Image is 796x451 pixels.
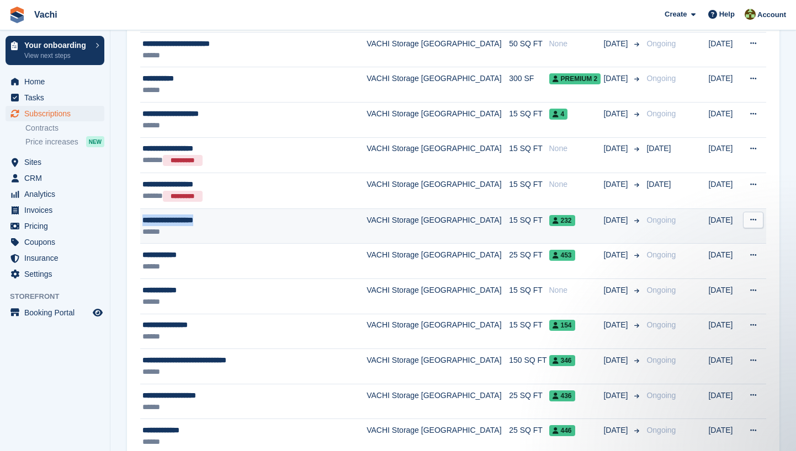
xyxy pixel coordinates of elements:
[10,291,110,302] span: Storefront
[603,319,630,331] span: [DATE]
[6,106,104,121] a: menu
[367,208,509,244] td: VACHI Storage [GEOGRAPHIC_DATA]
[549,425,575,436] span: 446
[603,214,630,226] span: [DATE]
[6,90,104,105] a: menu
[646,144,671,153] span: [DATE]
[665,9,687,20] span: Create
[549,109,568,120] span: 4
[24,90,91,105] span: Tasks
[745,9,756,20] img: Anete Gre
[367,279,509,314] td: VACHI Storage [GEOGRAPHIC_DATA]
[549,250,575,261] span: 453
[509,137,549,173] td: 15 SQ FT
[646,250,676,259] span: Ongoing
[6,186,104,202] a: menu
[24,202,91,218] span: Invoices
[708,384,741,419] td: [DATE]
[549,179,604,190] div: None
[24,218,91,234] span: Pricing
[646,74,676,83] span: Ongoing
[708,244,741,279] td: [DATE]
[6,202,104,218] a: menu
[549,390,575,401] span: 436
[367,32,509,67] td: VACHI Storage [GEOGRAPHIC_DATA]
[646,180,671,189] span: [DATE]
[367,173,509,209] td: VACHI Storage [GEOGRAPHIC_DATA]
[603,249,630,261] span: [DATE]
[9,7,25,23] img: stora-icon-8386f47178a22dfd0bd8f6a31ec36ba5ce8667c1dd55bd0f319d3a0aa187defe.svg
[509,244,549,279] td: 25 SQ FT
[646,39,676,48] span: Ongoing
[24,234,91,250] span: Coupons
[6,250,104,266] a: menu
[6,74,104,89] a: menu
[603,425,630,436] span: [DATE]
[708,208,741,244] td: [DATE]
[6,36,104,65] a: Your onboarding View next steps
[757,9,786,20] span: Account
[646,320,676,329] span: Ongoing
[6,154,104,170] a: menu
[603,108,630,120] span: [DATE]
[708,279,741,314] td: [DATE]
[6,266,104,282] a: menu
[646,426,676,434] span: Ongoing
[24,186,91,202] span: Analytics
[603,284,630,296] span: [DATE]
[719,9,735,20] span: Help
[24,266,91,282] span: Settings
[24,250,91,266] span: Insurance
[708,32,741,67] td: [DATE]
[367,137,509,173] td: VACHI Storage [GEOGRAPHIC_DATA]
[549,38,604,50] div: None
[509,67,549,103] td: 300 SF
[708,137,741,173] td: [DATE]
[603,390,630,401] span: [DATE]
[646,356,676,364] span: Ongoing
[509,384,549,419] td: 25 SQ FT
[549,143,604,154] div: None
[509,279,549,314] td: 15 SQ FT
[6,218,104,234] a: menu
[646,286,676,294] span: Ongoing
[24,74,91,89] span: Home
[367,384,509,419] td: VACHI Storage [GEOGRAPHIC_DATA]
[603,73,630,84] span: [DATE]
[603,355,630,366] span: [DATE]
[91,306,104,319] a: Preview store
[603,38,630,50] span: [DATE]
[25,123,104,133] a: Contracts
[549,355,575,366] span: 346
[367,244,509,279] td: VACHI Storage [GEOGRAPHIC_DATA]
[367,349,509,384] td: VACHI Storage [GEOGRAPHIC_DATA]
[549,73,601,84] span: premium 2
[367,103,509,138] td: VACHI Storage [GEOGRAPHIC_DATA]
[24,305,91,320] span: Booking Portal
[30,6,62,24] a: Vachi
[708,67,741,103] td: [DATE]
[6,234,104,250] a: menu
[24,170,91,186] span: CRM
[6,170,104,186] a: menu
[24,41,90,49] p: Your onboarding
[24,51,90,61] p: View next steps
[367,314,509,349] td: VACHI Storage [GEOGRAPHIC_DATA]
[603,143,630,154] span: [DATE]
[25,136,104,148] a: Price increases NEW
[646,109,676,118] span: Ongoing
[549,284,604,296] div: None
[509,208,549,244] td: 15 SQ FT
[25,137,78,147] span: Price increases
[603,179,630,190] span: [DATE]
[509,103,549,138] td: 15 SQ FT
[509,314,549,349] td: 15 SQ FT
[646,391,676,400] span: Ongoing
[549,215,575,226] span: 232
[509,32,549,67] td: 50 SQ FT
[646,216,676,224] span: Ongoing
[509,349,549,384] td: 150 SQ FT
[708,103,741,138] td: [DATE]
[86,136,104,147] div: NEW
[24,154,91,170] span: Sites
